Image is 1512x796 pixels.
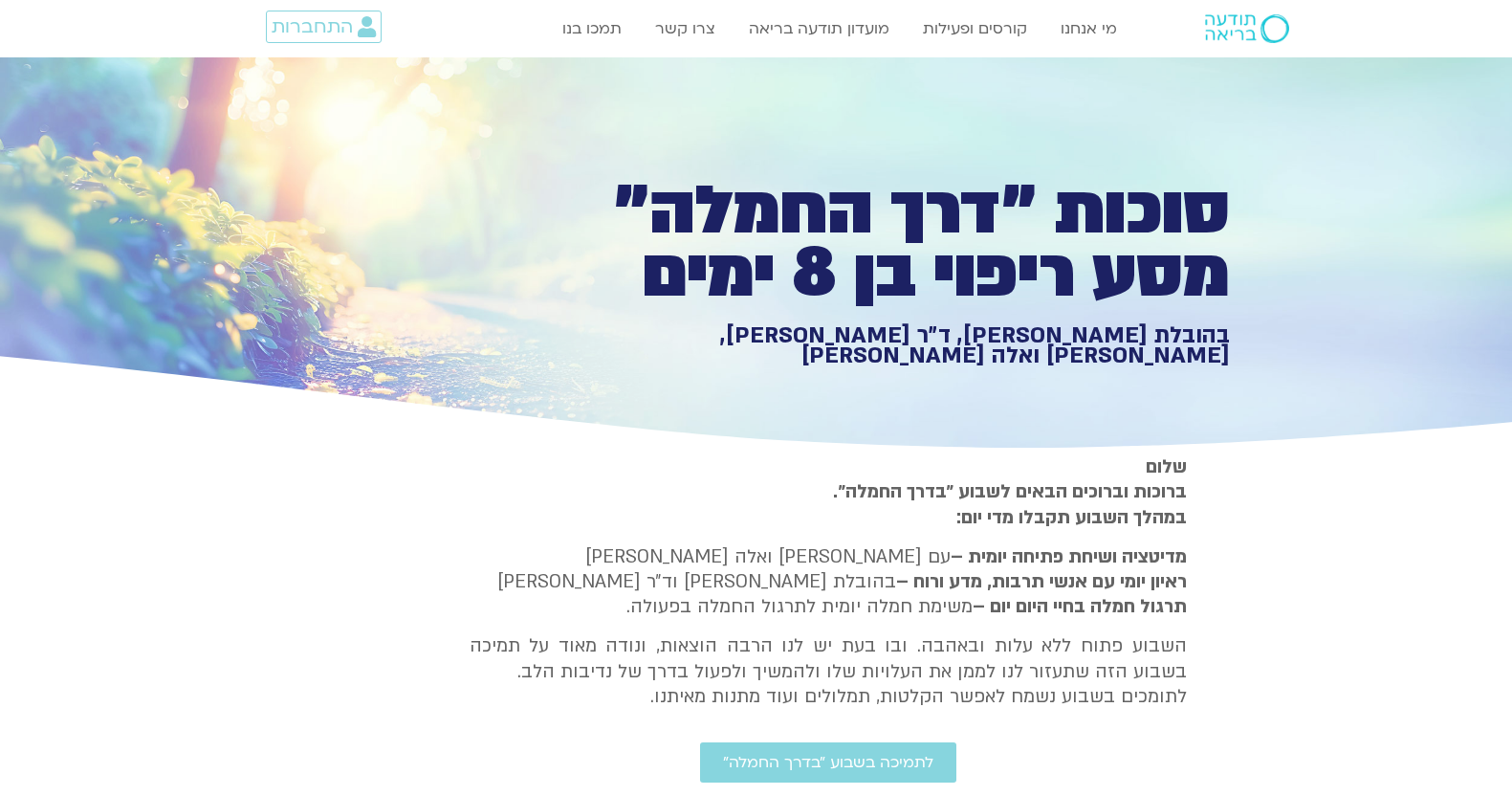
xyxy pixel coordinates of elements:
img: תודעה בריאה [1205,14,1289,43]
a: מי אנחנו [1051,11,1127,47]
span: התחברות [272,16,353,37]
strong: ברוכות וברוכים הבאים לשבוע ״בדרך החמלה״. במהלך השבוע תקבלו מדי יום: [833,479,1187,529]
a: התחברות [266,11,382,43]
strong: מדיטציה ושיחת פתיחה יומית – [951,544,1187,569]
h1: סוכות ״דרך החמלה״ מסע ריפוי בן 8 ימים [567,180,1230,305]
p: עם [PERSON_NAME] ואלה [PERSON_NAME] בהובלת [PERSON_NAME] וד״ר [PERSON_NAME] משימת חמלה יומית לתרג... [470,544,1187,620]
h1: בהובלת [PERSON_NAME], ד״ר [PERSON_NAME], [PERSON_NAME] ואלה [PERSON_NAME] [567,325,1230,366]
strong: שלום [1146,454,1187,479]
a: תמכו בנו [553,11,631,47]
p: השבוע פתוח ללא עלות ובאהבה. ובו בעת יש לנו הרבה הוצאות, ונודה מאוד על תמיכה בשבוע הזה שתעזור לנו ... [470,633,1187,709]
a: צרו קשר [646,11,725,47]
a: מועדון תודעה בריאה [739,11,899,47]
b: תרגול חמלה בחיי היום יום – [973,594,1187,619]
span: לתמיכה בשבוע ״בדרך החמלה״ [723,754,933,771]
a: לתמיכה בשבוע ״בדרך החמלה״ [700,742,956,783]
a: קורסים ופעילות [913,11,1037,47]
b: ראיון יומי עם אנשי תרבות, מדע ורוח – [896,569,1187,594]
